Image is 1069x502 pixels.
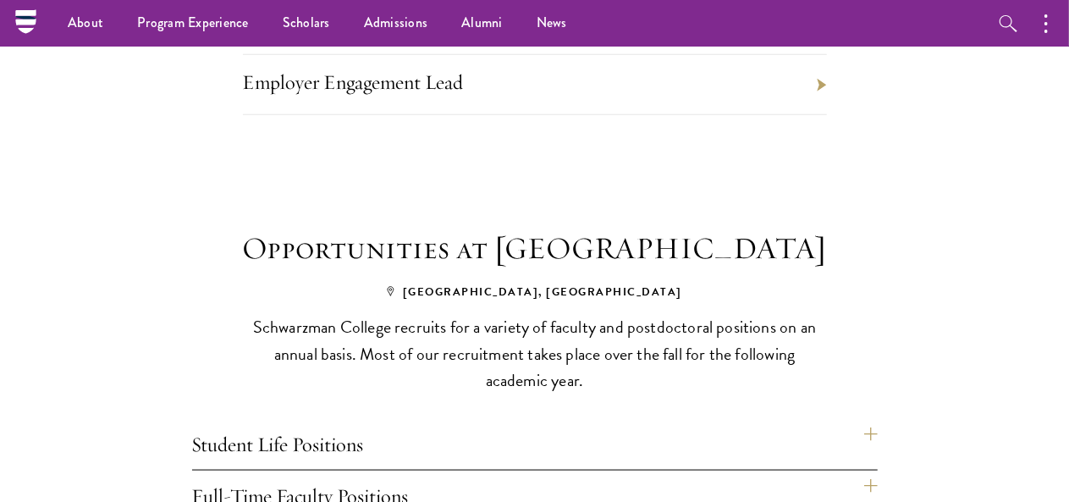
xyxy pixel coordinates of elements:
h4: Student Life Positions [192,419,878,470]
span: [GEOGRAPHIC_DATA], [GEOGRAPHIC_DATA] [387,284,682,301]
p: Schwarzman College recruits for a variety of faculty and postdoctoral positions on an annual basi... [243,314,827,394]
a: Employer Engagement Lead [243,69,464,95]
h3: Opportunities at [GEOGRAPHIC_DATA] [222,225,848,270]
